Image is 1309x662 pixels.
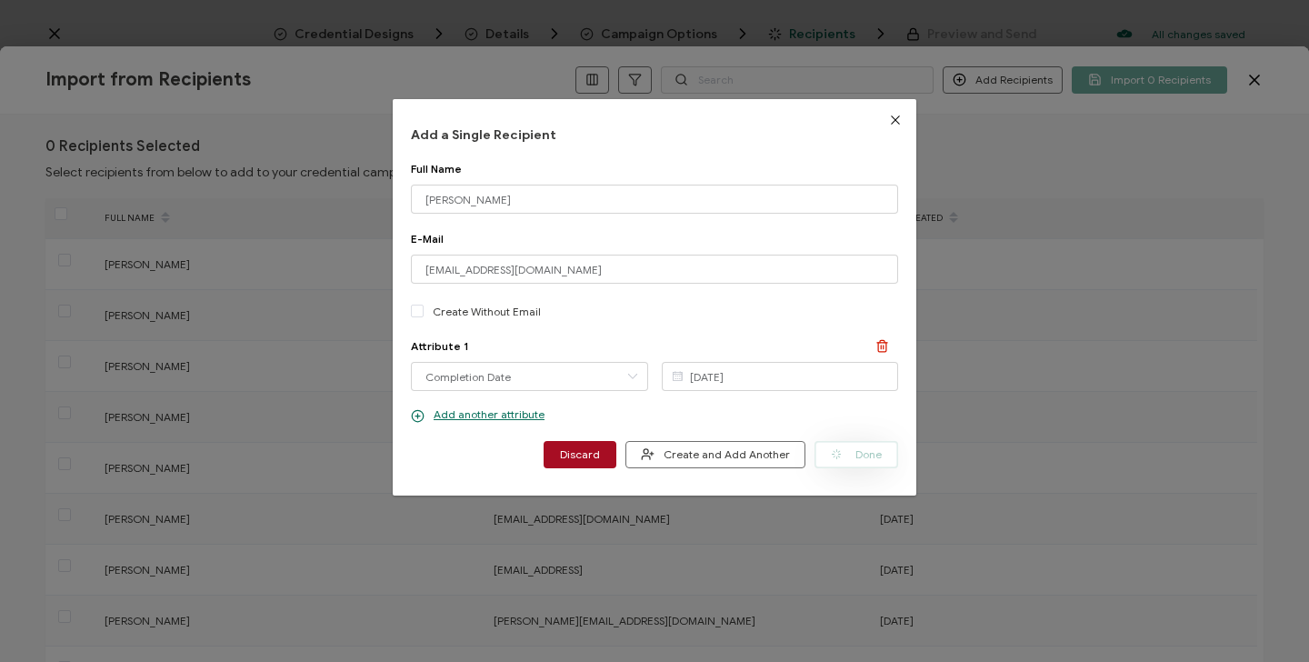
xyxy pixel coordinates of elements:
p: Add another attribute [411,407,545,422]
input: someone@example.com [411,255,898,284]
input: Jane Doe [411,185,898,214]
span: E-Mail [411,232,444,246]
button: Create and Add Another [625,441,805,468]
span: Attribute 1 [411,339,468,353]
h1: Add a Single Recipient [411,126,898,144]
button: Close [874,99,916,141]
p: Create Without Email [433,303,541,320]
input: Choose attribute [411,362,648,391]
span: Create and Add Another [641,447,790,461]
span: Discard [560,449,600,460]
span: Full Name [411,162,462,176]
button: Discard [544,441,616,468]
iframe: Chat Widget [1218,575,1309,662]
div: dialog [393,99,916,495]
